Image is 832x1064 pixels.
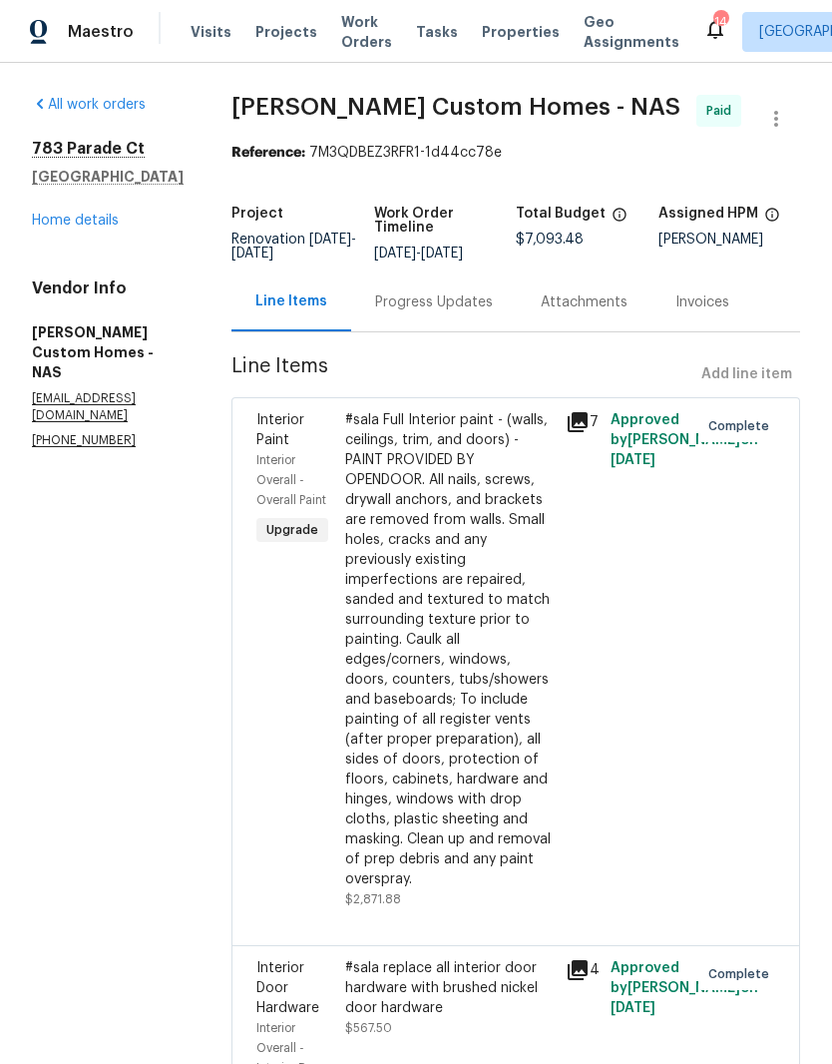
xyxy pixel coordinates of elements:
[32,214,119,228] a: Home details
[345,410,555,889] div: #sala Full Interior paint - (walls, ceilings, trim, and doors) - PAINT PROVIDED BY OPENDOOR. All ...
[32,98,146,112] a: All work orders
[345,893,401,905] span: $2,871.88
[482,22,560,42] span: Properties
[611,453,655,467] span: [DATE]
[612,207,627,233] span: The total cost of line items that have been proposed by Opendoor. This sum includes line items th...
[374,247,416,261] span: [DATE]
[374,207,517,235] h5: Work Order Timeline
[375,292,493,312] div: Progress Updates
[421,247,463,261] span: [DATE]
[584,12,679,52] span: Geo Assignments
[309,233,351,247] span: [DATE]
[231,207,283,221] h5: Project
[611,961,758,1015] span: Approved by [PERSON_NAME] on
[713,12,727,32] div: 14
[541,292,627,312] div: Attachments
[416,25,458,39] span: Tasks
[231,356,693,393] span: Line Items
[658,207,758,221] h5: Assigned HPM
[258,520,326,540] span: Upgrade
[708,416,777,436] span: Complete
[516,233,584,247] span: $7,093.48
[675,292,729,312] div: Invoices
[231,247,273,261] span: [DATE]
[68,22,134,42] span: Maestro
[764,207,780,233] span: The hpm assigned to this work order.
[191,22,231,42] span: Visits
[516,207,606,221] h5: Total Budget
[658,233,801,247] div: [PERSON_NAME]
[256,413,304,447] span: Interior Paint
[231,233,356,261] span: Renovation
[611,413,758,467] span: Approved by [PERSON_NAME] on
[231,143,800,163] div: 7M3QDBEZ3RFR1-1d44cc78e
[706,101,739,121] span: Paid
[231,233,356,261] span: -
[611,1001,655,1015] span: [DATE]
[708,964,777,984] span: Complete
[374,247,463,261] span: -
[341,12,392,52] span: Work Orders
[566,410,598,434] div: 7
[256,454,326,506] span: Interior Overall - Overall Paint
[231,95,680,119] span: [PERSON_NAME] Custom Homes - NAS
[231,146,305,160] b: Reference:
[255,22,317,42] span: Projects
[256,961,319,1015] span: Interior Door Hardware
[32,322,184,382] h5: [PERSON_NAME] Custom Homes - NAS
[345,958,555,1018] div: #sala replace all interior door hardware with brushed nickel door hardware
[255,291,327,311] div: Line Items
[32,278,184,298] h4: Vendor Info
[345,1022,392,1034] span: $567.50
[566,958,598,982] div: 4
